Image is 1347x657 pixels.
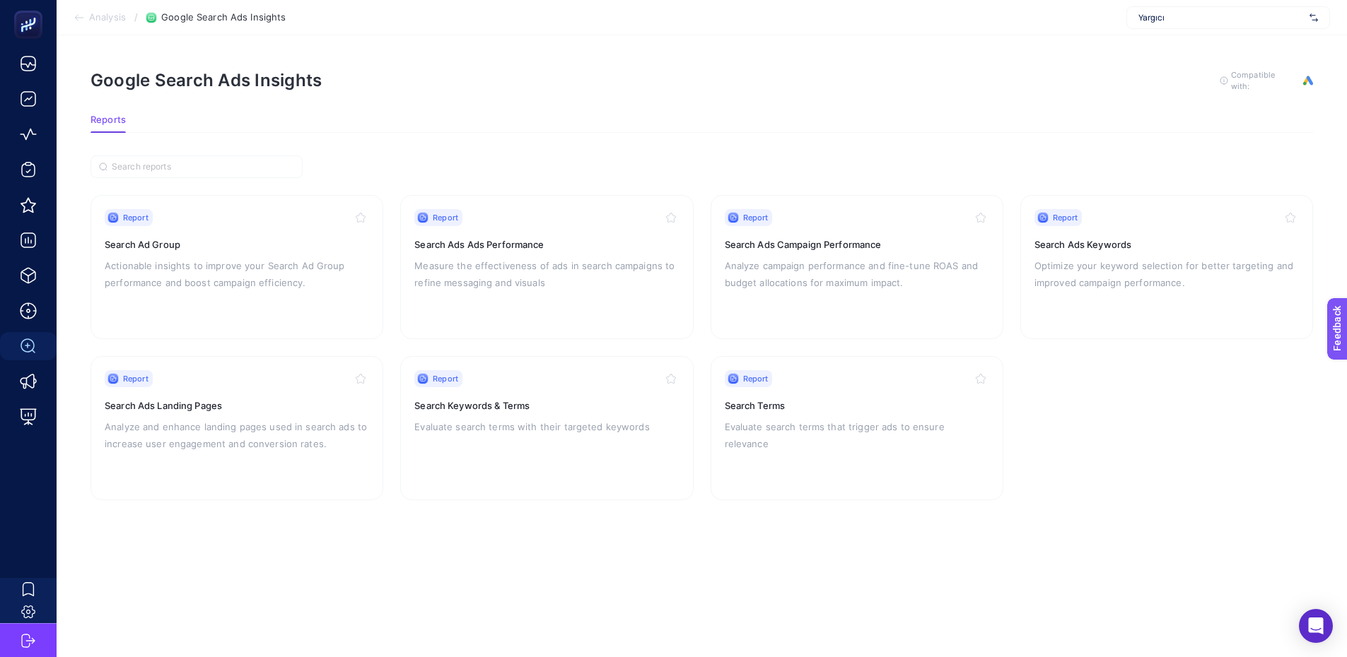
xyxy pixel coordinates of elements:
img: svg%3e [1310,11,1318,25]
span: Reports [91,114,126,126]
input: Search [112,162,294,172]
h1: Google Search Ads Insights [91,70,322,90]
p: Analyze and enhance landing pages used in search ads to increase user engagement and conversion r... [105,418,369,452]
a: ReportSearch Ads Campaign PerformanceAnalyze campaign performance and fine-tune ROAS and budget a... [711,195,1003,339]
span: Report [123,373,148,384]
a: ReportSearch Ads KeywordsOptimize your keyword selection for better targeting and improved campai... [1020,195,1313,339]
p: Evaluate search terms that trigger ads to ensure relevance [725,418,989,452]
a: ReportSearch Ads Ads PerformanceMeasure the effectiveness of ads in search campaigns to refine me... [400,195,693,339]
h3: Search Ad Group [105,237,369,251]
p: Actionable insights to improve your Search Ad Group performance and boost campaign efficiency. [105,257,369,291]
span: Feedback [8,4,54,16]
span: Compatible with: [1231,69,1295,92]
p: Measure the effectiveness of ads in search campaigns to refine messaging and visuals [414,257,679,291]
p: Analyze campaign performance and fine-tune ROAS and budget allocations for maximum impact. [725,257,989,291]
div: Open Intercom Messenger [1299,609,1333,643]
h3: Search Ads Keywords [1034,237,1299,251]
span: Yargıcı [1138,12,1304,23]
span: / [134,11,138,23]
span: Report [743,373,769,384]
span: Analysis [89,12,126,23]
a: ReportSearch Ad GroupActionable insights to improve your Search Ad Group performance and boost ca... [91,195,383,339]
span: Google Search Ads Insights [161,12,286,23]
h3: Search Terms [725,398,989,413]
a: ReportSearch TermsEvaluate search terms that trigger ads to ensure relevance [711,356,1003,500]
a: ReportSearch Ads Landing PagesAnalyze and enhance landing pages used in search ads to increase us... [91,356,383,500]
span: Report [433,373,458,384]
span: Report [1053,212,1078,223]
p: Optimize your keyword selection for better targeting and improved campaign performance. [1034,257,1299,291]
h3: Search Ads Ads Performance [414,237,679,251]
p: Evaluate search terms with their targeted keywords [414,418,679,435]
button: Reports [91,114,126,133]
h3: Search Ads Landing Pages [105,398,369,413]
h3: Search Ads Campaign Performance [725,237,989,251]
span: Report [433,212,458,223]
h3: Search Keywords & Terms [414,398,679,413]
a: ReportSearch Keywords & TermsEvaluate search terms with their targeted keywords [400,356,693,500]
span: Report [123,212,148,223]
span: Report [743,212,769,223]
